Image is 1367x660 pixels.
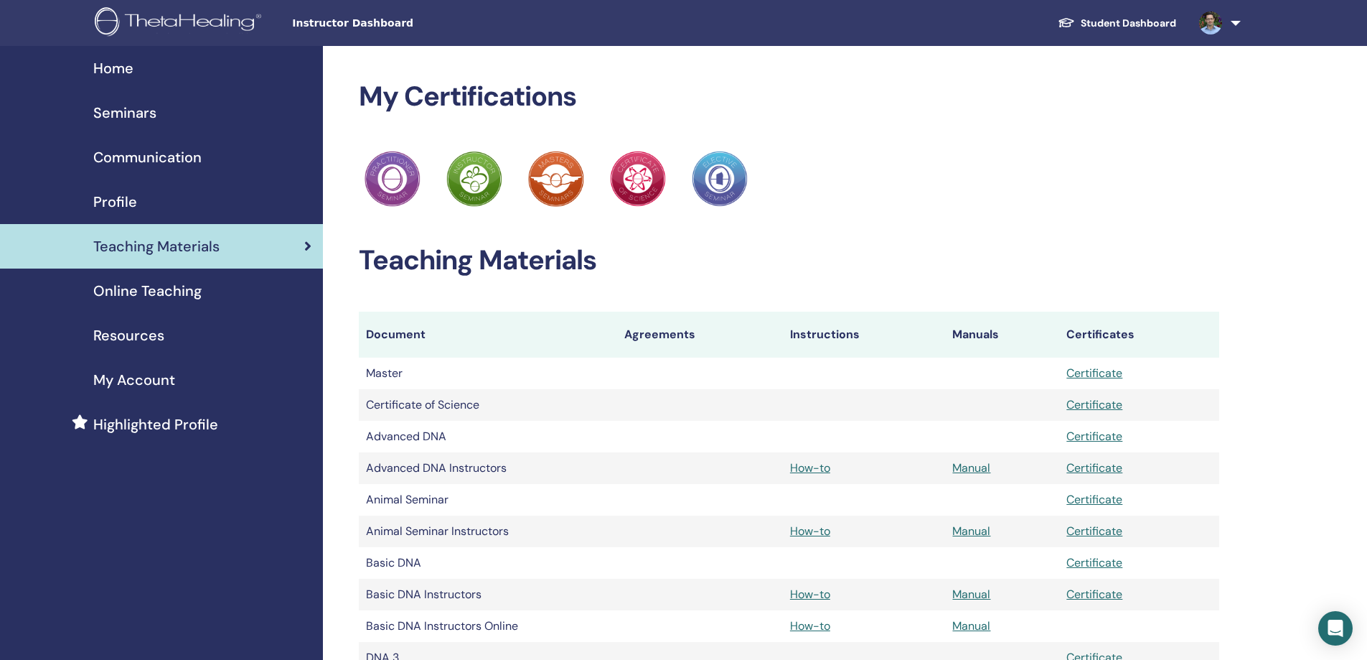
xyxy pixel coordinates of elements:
[692,151,748,207] img: Practitioner
[1059,312,1218,358] th: Certificates
[790,460,830,475] a: How-to
[359,484,617,516] td: Animal Seminar
[1046,10,1188,37] a: Student Dashboard
[1066,397,1122,412] a: Certificate
[952,618,990,633] a: Manual
[365,151,421,207] img: Practitioner
[1066,555,1122,570] a: Certificate
[359,80,1219,113] h2: My Certifications
[95,7,266,39] img: logo.png
[952,587,990,602] a: Manual
[93,147,202,168] span: Communication
[93,191,137,213] span: Profile
[93,325,164,346] span: Resources
[93,369,175,391] span: My Account
[1058,17,1075,29] img: graduation-cap-white.svg
[93,102,156,124] span: Seminars
[359,312,617,358] th: Document
[1199,11,1222,34] img: default.jpg
[93,57,133,79] span: Home
[783,312,946,358] th: Instructions
[359,452,617,484] td: Advanced DNA Instructors
[1066,524,1122,539] a: Certificate
[359,579,617,610] td: Basic DNA Instructors
[790,618,830,633] a: How-to
[952,460,990,475] a: Manual
[790,587,830,602] a: How-to
[1066,460,1122,475] a: Certificate
[610,151,666,207] img: Practitioner
[790,524,830,539] a: How-to
[292,16,507,31] span: Instructor Dashboard
[1066,492,1122,507] a: Certificate
[359,516,617,547] td: Animal Seminar Instructors
[359,610,617,642] td: Basic DNA Instructors Online
[945,312,1059,358] th: Manuals
[446,151,502,207] img: Practitioner
[93,236,220,257] span: Teaching Materials
[1066,429,1122,444] a: Certificate
[359,389,617,421] td: Certificate of Science
[359,421,617,452] td: Advanced DNA
[1066,587,1122,602] a: Certificate
[1066,366,1122,381] a: Certificate
[952,524,990,539] a: Manual
[617,312,783,358] th: Agreements
[359,547,617,579] td: Basic DNA
[359,244,1219,277] h2: Teaching Materials
[528,151,584,207] img: Practitioner
[1318,611,1353,646] div: Open Intercom Messenger
[93,280,202,302] span: Online Teaching
[93,414,218,435] span: Highlighted Profile
[359,358,617,389] td: Master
